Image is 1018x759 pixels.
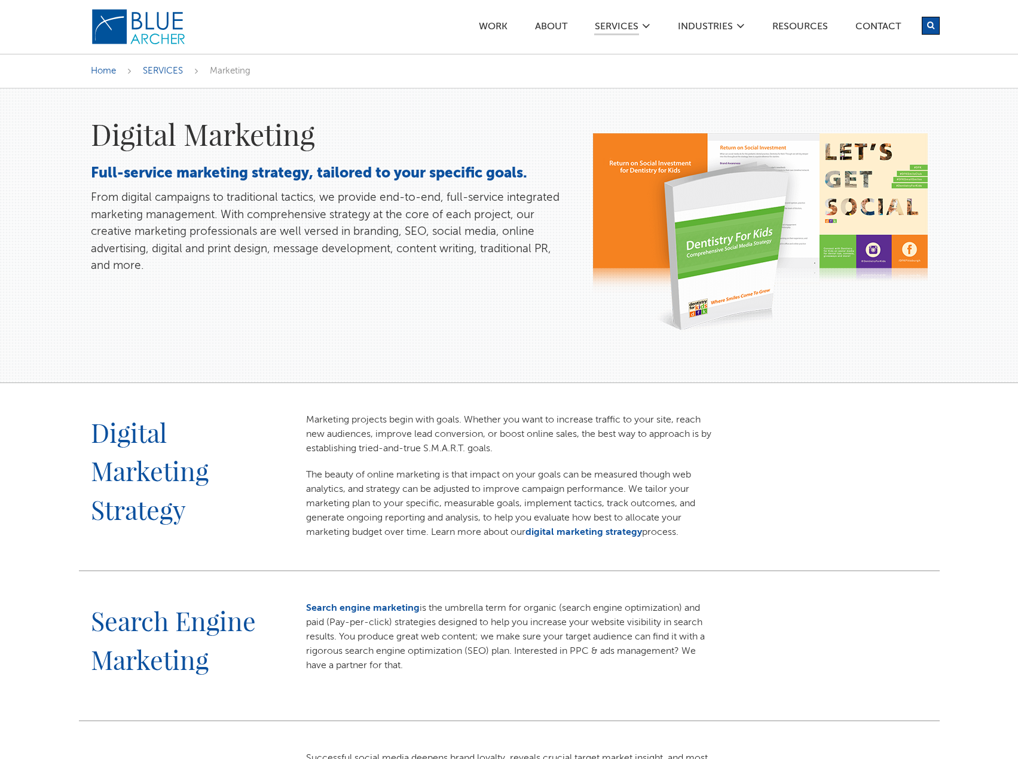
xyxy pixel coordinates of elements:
[478,22,508,35] a: Work
[677,22,733,35] a: Industries
[91,164,569,183] h3: Full-service marketing strategy, tailored to your specific goals.
[210,66,250,75] span: Marketing
[91,413,259,553] h2: Digital Marketing Strategy
[91,601,259,702] h2: Search Engine Marketing
[91,66,116,75] a: Home
[306,413,713,456] p: Marketing projects begin with goals. Whether you want to increase traffic to your site, reach new...
[525,528,642,537] a: digital marketing strategy
[306,468,713,540] p: The beauty of online marketing is that impact on your goals can be measured though web analytics,...
[534,22,568,35] a: ABOUT
[91,8,187,45] img: Blue Archer Logo
[306,601,713,673] p: is the umbrella term for organic (search engine optimization) and paid (Pay-per-click) strategies...
[594,22,639,35] a: SERVICES
[91,189,569,275] p: From digital campaigns to traditional tactics, we provide end-to-end, full-service integrated mar...
[91,115,569,152] h1: Digital Marketing
[143,66,183,75] a: SERVICES
[772,22,829,35] a: Resources
[855,22,901,35] a: Contact
[593,133,928,338] img: social%2Dstrategy%2Doptimized.png
[306,604,420,613] a: Search engine marketing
